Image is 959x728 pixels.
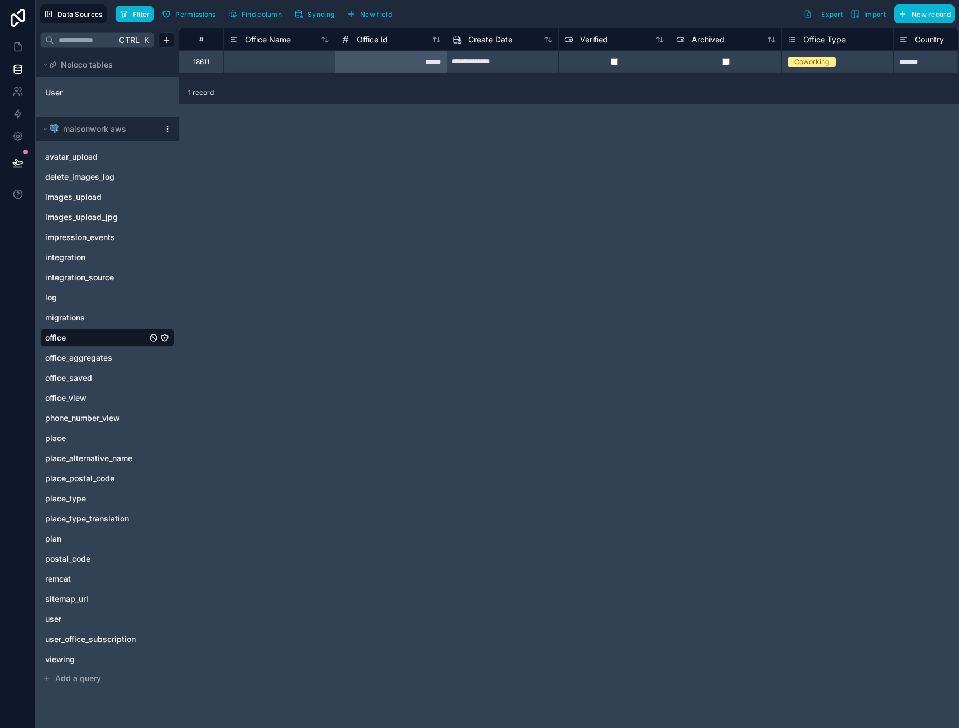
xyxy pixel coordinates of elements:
[40,429,174,447] div: place
[45,171,147,183] a: delete_images_log
[45,171,114,183] span: delete_images_log
[45,433,66,444] span: place
[45,212,147,223] a: images_upload_jpg
[40,510,174,528] div: place_type_translation
[45,87,63,98] span: User
[40,409,174,427] div: phone_number_view
[360,10,392,18] span: New field
[45,634,147,645] a: user_office_subscription
[912,10,951,18] span: New record
[116,6,154,22] button: Filter
[290,6,343,22] a: Syncing
[45,533,61,544] span: plan
[308,10,334,18] span: Syncing
[45,453,147,464] a: place_alternative_name
[40,590,174,608] div: sitemap_url
[45,151,98,162] span: avatar_upload
[40,4,107,23] button: Data Sources
[45,513,129,524] span: place_type_translation
[45,372,147,384] a: office_saved
[45,533,147,544] a: plan
[45,212,118,223] span: images_upload_jpg
[40,550,174,568] div: postal_code
[45,352,147,363] a: office_aggregates
[45,332,147,343] a: office
[40,168,174,186] div: delete_images_log
[45,232,115,243] span: impression_events
[142,36,150,44] span: K
[45,654,147,665] a: viewing
[40,84,174,102] div: User
[357,34,388,45] span: Office Id
[55,673,101,684] span: Add a query
[118,33,141,47] span: Ctrl
[40,610,174,628] div: user
[45,614,61,625] span: user
[799,4,847,23] button: Export
[290,6,338,22] button: Syncing
[45,473,114,484] span: place_postal_code
[40,490,174,507] div: place_type
[45,312,85,323] span: migrations
[45,513,147,524] a: place_type_translation
[45,573,147,585] a: remcat
[57,10,103,18] span: Data Sources
[45,292,147,303] a: log
[61,59,113,70] span: Noloco tables
[45,292,57,303] span: log
[188,35,215,44] div: #
[133,10,150,18] span: Filter
[40,248,174,266] div: integration
[158,6,224,22] a: Permissions
[175,10,215,18] span: Permissions
[45,553,90,564] span: postal_code
[50,124,59,133] img: Postgres logo
[40,630,174,648] div: user_office_subscription
[45,392,147,404] a: office_view
[40,121,159,137] button: Postgres logomaisonwork aws
[40,57,167,73] button: Noloco tables
[45,433,147,444] a: place
[45,252,147,263] a: integration
[40,349,174,367] div: office_aggregates
[45,191,102,203] span: images_upload
[193,58,209,66] div: 18611
[45,312,147,323] a: migrations
[45,87,136,98] a: User
[40,389,174,407] div: office_view
[45,493,86,504] span: place_type
[580,34,608,45] span: Verified
[45,252,85,263] span: integration
[45,372,92,384] span: office_saved
[40,650,174,668] div: viewing
[40,269,174,286] div: integration_source
[40,570,174,588] div: remcat
[45,654,75,665] span: viewing
[40,309,174,327] div: migrations
[821,10,843,18] span: Export
[40,188,174,206] div: images_upload
[45,593,147,605] a: sitemap_url
[40,329,174,347] div: office
[45,352,112,363] span: office_aggregates
[40,289,174,306] div: log
[794,57,829,67] div: Coworking
[63,123,126,135] span: maisonwork aws
[45,614,147,625] a: user
[40,208,174,226] div: images_upload_jpg
[45,593,88,605] span: sitemap_url
[803,34,846,45] span: Office Type
[692,34,725,45] span: Archived
[245,34,291,45] span: Office Name
[40,228,174,246] div: impression_events
[40,148,174,166] div: avatar_upload
[894,4,955,23] button: New record
[158,6,219,22] button: Permissions
[45,232,147,243] a: impression_events
[45,272,114,283] span: integration_source
[40,369,174,387] div: office_saved
[45,453,132,464] span: place_alternative_name
[45,553,147,564] a: postal_code
[40,470,174,487] div: place_postal_code
[45,272,147,283] a: integration_source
